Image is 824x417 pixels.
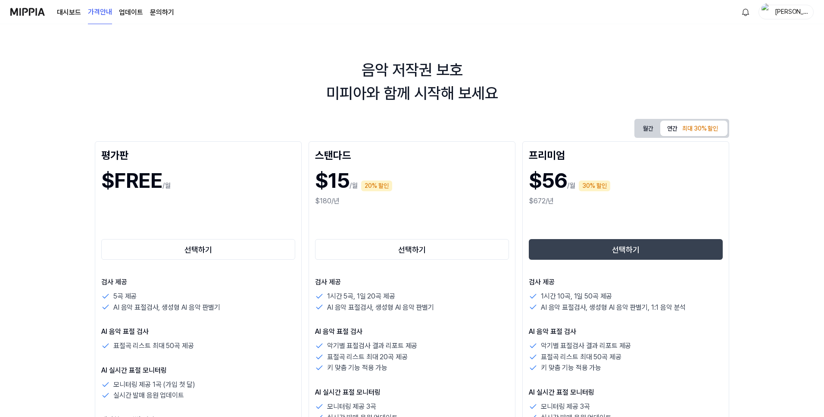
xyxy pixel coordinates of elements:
p: 1시간 5곡, 1일 20곡 제공 [327,291,395,302]
div: 20% 할인 [361,180,392,191]
p: AI 음악 표절검사, 생성형 AI 음악 판별기 [113,302,220,313]
p: 모니터링 제공 1곡 (가입 첫 달) [113,379,195,390]
p: 실시간 발매 음원 업데이트 [113,390,184,401]
p: AI 음악 표절검사, 생성형 AI 음악 판별기 [327,302,434,313]
img: profile [762,3,772,21]
p: 악기별 표절검사 결과 리포트 제공 [327,340,417,352]
p: /월 [350,180,358,191]
p: AI 음악 표절검사, 생성형 AI 음악 판별기, 1:1 음악 분석 [541,302,686,313]
p: 악기별 표절검사 결과 리포트 제공 [541,340,631,352]
div: $672/년 [529,196,723,206]
p: 검사 제공 [529,277,723,287]
a: 업데이트 [119,7,143,18]
p: 모니터링 제공 3곡 [541,401,590,412]
div: 프리미엄 [529,148,723,162]
p: /월 [162,180,171,191]
p: 모니터링 제공 3곡 [327,401,376,412]
p: AI 실시간 표절 모니터링 [101,365,295,376]
h1: $56 [529,165,567,196]
p: 표절곡 리스트 최대 20곡 제공 [327,352,407,363]
a: 선택하기 [529,237,723,261]
p: AI 실시간 표절 모니터링 [529,387,723,398]
p: 키 맞춤 기능 적용 가능 [327,362,387,373]
button: 선택하기 [529,239,723,260]
h1: $15 [315,165,350,196]
div: 스탠다드 [315,148,509,162]
p: AI 음악 표절 검사 [101,327,295,337]
p: 표절곡 리스트 최대 50곡 제공 [113,340,194,352]
a: 가격안내 [88,0,112,24]
button: 선택하기 [101,239,295,260]
img: 알림 [740,7,751,17]
a: 선택하기 [315,237,509,261]
div: $180/년 [315,196,509,206]
p: 검사 제공 [315,277,509,287]
p: 키 맞춤 기능 적용 가능 [541,362,601,373]
button: 선택하기 [315,239,509,260]
p: AI 실시간 표절 모니터링 [315,387,509,398]
p: 1시간 10곡, 1일 50곡 제공 [541,291,612,302]
button: profile[PERSON_NAME] [758,5,814,19]
p: 5곡 제공 [113,291,137,302]
h1: $FREE [101,165,162,196]
button: 연간 [660,121,727,136]
a: 문의하기 [150,7,174,18]
div: 30% 할인 [579,180,610,191]
p: 표절곡 리스트 최대 50곡 제공 [541,352,621,363]
p: /월 [567,180,575,191]
p: AI 음악 표절 검사 [529,327,723,337]
p: AI 음악 표절 검사 [315,327,509,337]
a: 선택하기 [101,237,295,261]
div: 최대 30% 할인 [680,122,721,135]
p: 검사 제공 [101,277,295,287]
div: [PERSON_NAME] [774,7,808,16]
div: 평가판 [101,148,295,162]
button: 월간 [636,121,660,137]
a: 대시보드 [57,7,81,18]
